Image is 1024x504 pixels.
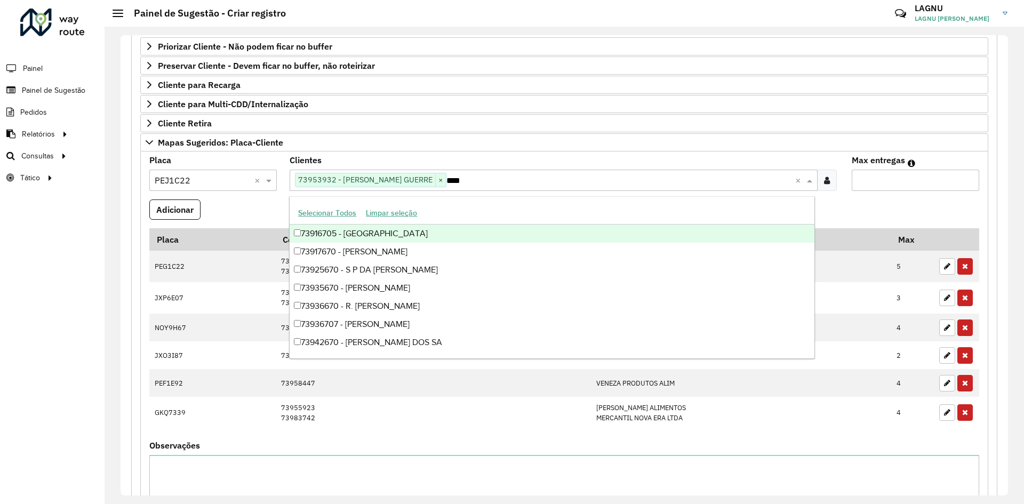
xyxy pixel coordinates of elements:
label: Max entregas [852,154,905,166]
span: Clear all [795,174,804,187]
span: 73953932 - [PERSON_NAME] GUERRE [295,173,435,186]
a: Priorizar Cliente - Não podem ficar no buffer [140,37,988,55]
span: Preservar Cliente - Devem ficar no buffer, não roteirizar [158,61,375,70]
td: [PERSON_NAME] ALIMENTOS MERCANTIL NOVA ERA LTDA [591,397,891,428]
td: GKQ7339 [149,397,276,428]
td: PEF1E92 [149,369,276,397]
a: Mapas Sugeridos: Placa-Cliente [140,133,988,151]
td: 4 [891,369,934,397]
span: Cliente Retira [158,119,212,127]
button: Adicionar [149,199,201,220]
span: LAGNU [PERSON_NAME] [915,14,995,23]
span: Consultas [21,150,54,162]
td: 4 [891,314,934,341]
span: Pedidos [20,107,47,118]
td: 73956238 [276,341,591,369]
span: Painel [23,63,43,74]
span: Priorizar Cliente - Não podem ficar no buffer [158,42,332,51]
div: 73936707 - [PERSON_NAME] [290,315,814,333]
span: Mapas Sugeridos: Placa-Cliente [158,138,283,147]
label: Placa [149,154,171,166]
a: Preservar Cliente - Devem ficar no buffer, não roteirizar [140,57,988,75]
td: 73958447 [276,369,591,397]
span: Clear all [254,174,263,187]
div: 73935670 - [PERSON_NAME] [290,279,814,297]
div: 73916705 - [GEOGRAPHIC_DATA] [290,225,814,243]
a: Contato Rápido [889,2,912,25]
th: Código Cliente [276,228,591,251]
h2: Painel de Sugestão - Criar registro [123,7,286,19]
td: PEG1C22 [149,251,276,282]
button: Limpar seleção [361,205,422,221]
td: 73965648 73972761 [276,251,591,282]
div: 73925670 - S P DA [PERSON_NAME] [290,261,814,279]
div: 73917670 - [PERSON_NAME] [290,243,814,261]
a: Cliente Retira [140,114,988,132]
span: × [435,174,446,187]
td: NOY9H67 [149,314,276,341]
td: 5 [891,251,934,282]
span: Cliente para Recarga [158,81,241,89]
span: Cliente para Multi-CDD/Internalização [158,100,308,108]
label: Observações [149,439,200,452]
span: Tático [20,172,40,183]
td: VENEZA PRODUTOS ALIM [591,369,891,397]
div: 73943670 - [PERSON_NAME] [290,351,814,370]
a: Cliente para Multi-CDD/Internalização [140,95,988,113]
th: Max [891,228,934,251]
td: JXP6E07 [149,282,276,314]
th: Placa [149,228,276,251]
button: Selecionar Todos [293,205,361,221]
label: Clientes [290,154,322,166]
span: Painel de Sugestão [22,85,85,96]
td: 73977378 [276,314,591,341]
div: 73942670 - [PERSON_NAME] DOS SA [290,333,814,351]
span: Relatórios [22,129,55,140]
td: 3 [891,282,934,314]
td: 73955923 73983742 [276,397,591,428]
ng-dropdown-panel: Options list [289,196,814,359]
td: 73940551 73956199 [276,282,591,314]
div: 73936670 - R. [PERSON_NAME] [290,297,814,315]
td: 2 [891,341,934,369]
a: Cliente para Recarga [140,76,988,94]
em: Máximo de clientes que serão colocados na mesma rota com os clientes informados [908,159,915,167]
td: 4 [891,397,934,428]
td: JXO3I87 [149,341,276,369]
h3: LAGNU [915,3,995,13]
